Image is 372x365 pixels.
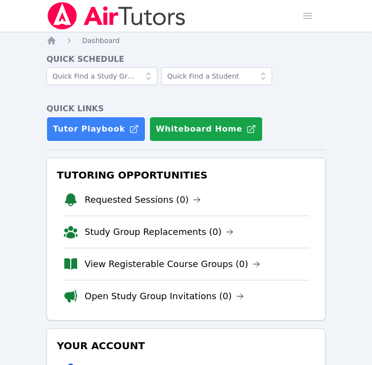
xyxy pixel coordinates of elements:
[85,289,244,303] a: Open Study Group Invitations (0)
[46,53,325,65] h4: Quick Schedule
[85,193,201,207] a: Requested Sessions (0)
[85,225,233,239] a: Study Group Replacements (0)
[46,2,186,30] img: Air Tutors
[46,117,145,141] a: Tutor Playbook
[46,103,325,115] h4: Quick Links
[161,67,272,85] input: Quick Find a Student
[46,36,325,46] nav: Breadcrumb
[149,117,263,141] button: Whiteboard Home
[46,67,157,85] input: Quick Find a Study Group
[82,37,120,45] span: Dashboard
[55,337,317,355] h3: Your Account
[55,166,317,184] h3: Tutoring Opportunities
[82,36,120,46] a: Dashboard
[85,257,260,271] a: View Registerable Course Groups (0)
